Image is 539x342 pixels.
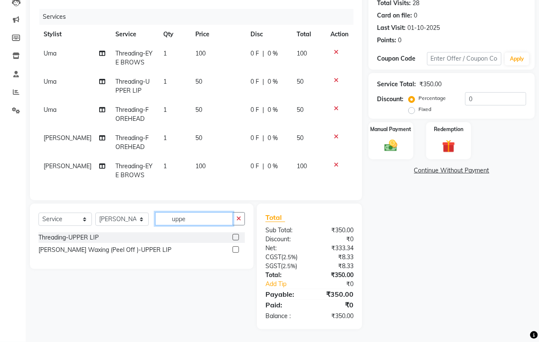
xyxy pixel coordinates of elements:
div: ( ) [259,262,309,271]
div: ₹350.00 [309,271,360,280]
th: Disc [245,25,292,44]
span: Threading-EYE BROWS [115,162,153,179]
span: Threading-EYE BROWS [115,50,153,66]
span: 0 F [250,134,259,143]
span: 1 [164,162,167,170]
label: Manual Payment [371,126,412,133]
a: Continue Without Payment [370,166,533,175]
label: Redemption [434,126,463,133]
span: 50 [297,78,303,85]
div: Coupon Code [377,54,427,63]
span: SGST [265,262,281,270]
span: 0 % [268,77,278,86]
a: Add Tip [259,280,318,289]
div: ₹350.00 [309,289,360,299]
span: 1 [164,78,167,85]
div: ₹350.00 [419,80,442,89]
th: Action [325,25,353,44]
div: 0 [398,36,401,45]
span: 0 % [268,162,278,171]
span: 0 % [268,134,278,143]
input: Enter Offer / Coupon Code [427,52,501,65]
th: Qty [159,25,190,44]
div: Card on file: [377,11,412,20]
th: Total [292,25,325,44]
span: 0 F [250,49,259,58]
div: Total: [259,271,309,280]
span: 1 [164,50,167,57]
div: ( ) [259,253,309,262]
span: CGST [265,253,281,261]
span: 100 [195,162,206,170]
div: ₹350.00 [309,312,360,321]
span: Uma [44,50,56,57]
span: 50 [195,134,202,142]
div: Services [39,9,360,25]
span: 100 [297,50,307,57]
span: 50 [297,134,303,142]
span: 0 % [268,49,278,58]
input: Search or Scan [155,212,233,225]
span: 2.5% [283,263,295,269]
span: | [262,77,264,86]
div: 01-10-2025 [407,23,440,32]
th: Stylist [38,25,110,44]
span: Threading-FOREHEAD [115,134,149,151]
span: | [262,134,264,143]
th: Service [110,25,158,44]
div: Threading-UPPER LIP [38,233,99,242]
div: ₹8.33 [309,262,360,271]
span: 100 [195,50,206,57]
div: Net: [259,244,309,253]
span: | [262,105,264,114]
label: Percentage [418,94,446,102]
div: Discount: [377,95,404,104]
button: Apply [505,53,529,65]
span: | [262,49,264,58]
div: ₹350.00 [309,226,360,235]
span: 0 F [250,105,259,114]
span: Threading-UPPER LIP [115,78,150,94]
span: Threading-FOREHEAD [115,106,149,123]
span: 50 [297,106,303,114]
div: ₹333.34 [309,244,360,253]
span: Total [265,213,285,222]
div: Last Visit: [377,23,406,32]
div: Paid: [259,300,309,310]
span: [PERSON_NAME] [44,162,91,170]
div: Payable: [259,289,309,299]
div: Balance : [259,312,309,321]
span: | [262,162,264,171]
span: 1 [164,106,167,114]
span: 0 % [268,105,278,114]
div: ₹8.33 [309,253,360,262]
div: ₹0 [318,280,360,289]
span: [PERSON_NAME] [44,134,91,142]
span: 0 F [250,162,259,171]
div: [PERSON_NAME] Waxing (Peel Off )-UPPER LIP [38,246,171,254]
th: Price [190,25,246,44]
div: Sub Total: [259,226,309,235]
div: 0 [414,11,417,20]
span: 50 [195,78,202,85]
span: 50 [195,106,202,114]
span: 1 [164,134,167,142]
div: Service Total: [377,80,416,89]
span: Uma [44,78,56,85]
img: _gift.svg [438,138,459,154]
div: ₹0 [309,235,360,244]
span: Uma [44,106,56,114]
div: Points: [377,36,396,45]
span: 0 F [250,77,259,86]
span: 100 [297,162,307,170]
span: 2.5% [283,254,296,260]
img: _cash.svg [380,138,401,153]
div: ₹0 [309,300,360,310]
div: Discount: [259,235,309,244]
label: Fixed [418,105,431,113]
